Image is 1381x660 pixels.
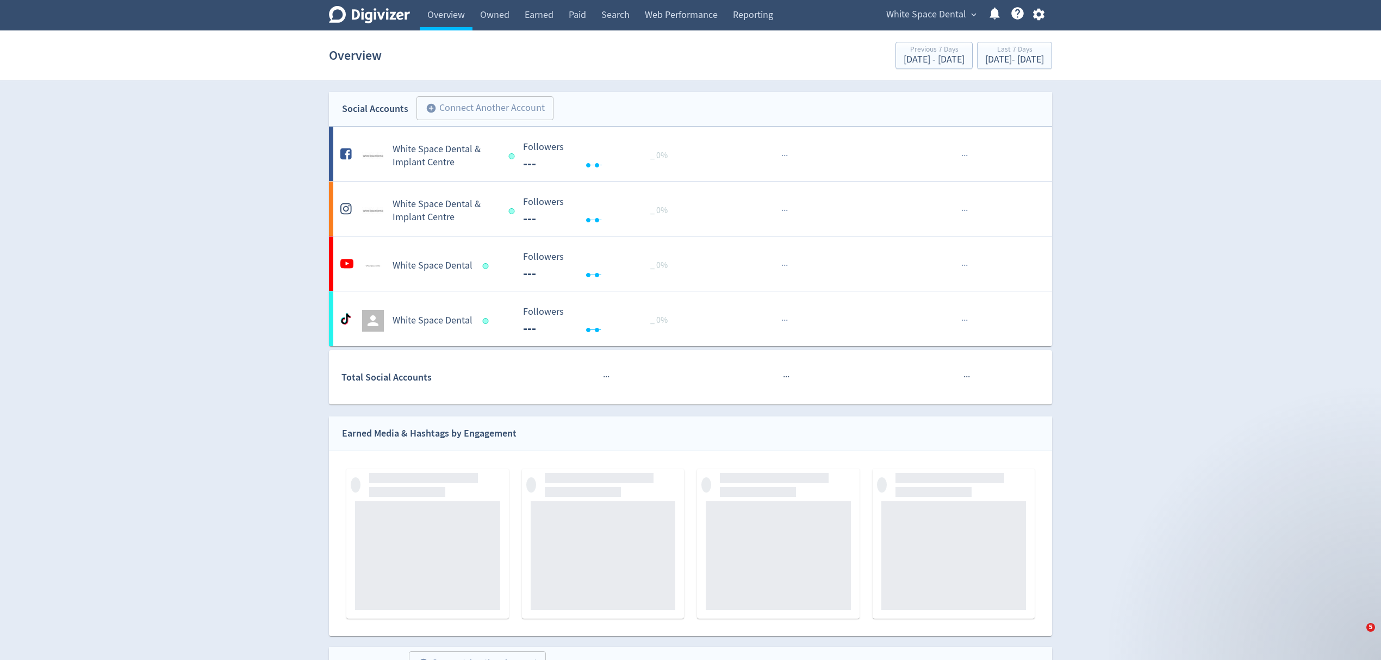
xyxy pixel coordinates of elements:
[783,149,786,163] span: ·
[393,259,472,272] h5: White Space Dental
[393,198,499,224] h5: White Space Dental & Implant Centre
[963,259,966,272] span: ·
[329,182,1052,236] a: White Space Dental & Implant Centre undefinedWhite Space Dental & Implant Centre Followers --- Fo...
[786,204,788,217] span: ·
[963,149,966,163] span: ·
[786,149,788,163] span: ·
[904,46,965,55] div: Previous 7 Days
[342,426,517,441] div: Earned Media & Hashtags by Engagement
[985,46,1044,55] div: Last 7 Days
[786,314,788,327] span: ·
[963,370,966,384] span: ·
[1344,623,1370,649] iframe: Intercom live chat
[966,370,968,384] span: ·
[518,252,681,281] svg: Followers ---
[966,149,968,163] span: ·
[393,143,499,169] h5: White Space Dental & Implant Centre
[966,259,968,272] span: ·
[508,153,518,159] span: Data last synced: 22 Sep 2025, 11:01am (AEST)
[605,370,607,384] span: ·
[985,55,1044,65] div: [DATE] - [DATE]
[426,103,437,114] span: add_circle
[968,370,970,384] span: ·
[783,370,785,384] span: ·
[603,370,605,384] span: ·
[961,259,963,272] span: ·
[785,370,787,384] span: ·
[886,6,966,23] span: White Space Dental
[329,38,382,73] h1: Overview
[961,314,963,327] span: ·
[787,370,789,384] span: ·
[650,150,668,161] span: _ 0%
[783,314,786,327] span: ·
[518,142,681,171] svg: Followers ---
[362,200,384,222] img: White Space Dental & Implant Centre undefined
[650,260,668,271] span: _ 0%
[416,96,553,120] button: Connect Another Account
[895,42,973,69] button: Previous 7 Days[DATE] - [DATE]
[963,314,966,327] span: ·
[650,315,668,326] span: _ 0%
[781,149,783,163] span: ·
[342,101,408,117] div: Social Accounts
[362,145,384,167] img: White Space Dental & Implant Centre undefined
[781,259,783,272] span: ·
[408,98,553,120] a: Connect Another Account
[781,314,783,327] span: ·
[329,236,1052,291] a: White Space Dental undefinedWhite Space Dental Followers --- Followers --- _ 0%······
[1366,623,1375,632] span: 5
[518,197,681,226] svg: Followers ---
[977,42,1052,69] button: Last 7 Days[DATE]- [DATE]
[508,208,518,214] span: Data last synced: 22 Sep 2025, 11:01am (AEST)
[961,149,963,163] span: ·
[969,10,979,20] span: expand_more
[882,6,979,23] button: White Space Dental
[783,259,786,272] span: ·
[362,255,384,277] img: White Space Dental undefined
[329,291,1052,346] a: White Space Dental Followers --- Followers --- _ 0%······
[607,370,609,384] span: ·
[393,314,472,327] h5: White Space Dental
[966,204,968,217] span: ·
[483,263,492,269] span: Data last synced: 22 Sep 2025, 11:01am (AEST)
[518,307,681,335] svg: Followers ---
[966,314,968,327] span: ·
[783,204,786,217] span: ·
[650,205,668,216] span: _ 0%
[341,370,515,385] div: Total Social Accounts
[329,127,1052,181] a: White Space Dental & Implant Centre undefinedWhite Space Dental & Implant Centre Followers --- Fo...
[963,204,966,217] span: ·
[781,204,783,217] span: ·
[483,318,492,324] span: Data last synced: 22 Sep 2025, 1:02pm (AEST)
[904,55,965,65] div: [DATE] - [DATE]
[786,259,788,272] span: ·
[961,204,963,217] span: ·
